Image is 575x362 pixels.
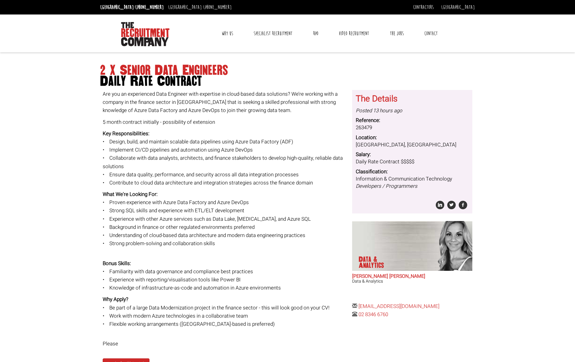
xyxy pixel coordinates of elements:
h1: 2 x Senior Data Engineers [100,65,475,87]
dt: Classification: [356,168,469,175]
a: Video Recruitment [334,26,374,41]
a: [GEOGRAPHIC_DATA] [441,4,475,11]
strong: Why Apply? [103,296,128,303]
li: [GEOGRAPHIC_DATA]: [99,2,165,12]
h2: [PERSON_NAME] [PERSON_NAME] [352,274,472,279]
strong: Bonus Skills: [103,260,131,267]
img: Anna-Maria Julie does Data & Analytics [414,221,472,271]
p: 5 month contract initially - possibility of extension [103,118,348,126]
p: Are you an experienced Data Engineer with expertise in cloud-based data solutions? We’re working ... [103,90,348,115]
dt: Location: [356,134,469,141]
a: [PHONE_NUMBER] [203,4,232,11]
li: [GEOGRAPHIC_DATA]: [167,2,233,12]
strong: Key Responsibilities: [103,130,149,137]
p: • Be part of a large Data Modernization project in the finance sector - this will look good on yo... [103,295,348,336]
i: Posted 13 hours ago [356,107,402,114]
dt: Reference: [356,117,469,124]
span: Daily Rate Contract [100,76,475,87]
dt: Salary: [356,151,469,158]
p: Please [103,340,348,348]
a: Contractors [413,4,434,11]
a: Specialist Recruitment [249,26,297,41]
strong: What We're Looking For: [103,191,158,198]
a: 02 8346 6760 [358,311,388,318]
p: • Design, build, and maintain scalable data pipelines using Azure Data Factory (ADF) • Implement ... [103,130,348,187]
a: [EMAIL_ADDRESS][DOMAIN_NAME] [358,303,439,310]
p: • Familiarity with data governance and compliance best practices • Experience with reporting/visu... [103,251,348,292]
p: Data & Analytics [359,256,403,268]
p: • Proven experience with Azure Data Factory and Azure DevOps • Strong SQL skills and experience w... [103,190,348,248]
a: RPO [309,26,323,41]
a: [PHONE_NUMBER] [135,4,164,11]
h3: The Details [356,95,469,104]
dd: 263479 [356,124,469,131]
dd: Daily Rate Contract $$$$$ [356,158,469,165]
dd: [GEOGRAPHIC_DATA], [GEOGRAPHIC_DATA] [356,141,469,149]
i: Developers / Programmers [356,182,417,190]
a: The Jobs [385,26,408,41]
img: The Recruitment Company [121,22,169,46]
a: Why Us [217,26,238,41]
dd: Information & Communication Technology [356,175,469,190]
a: Contact [420,26,442,41]
h3: Data & Analytics [352,279,472,284]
